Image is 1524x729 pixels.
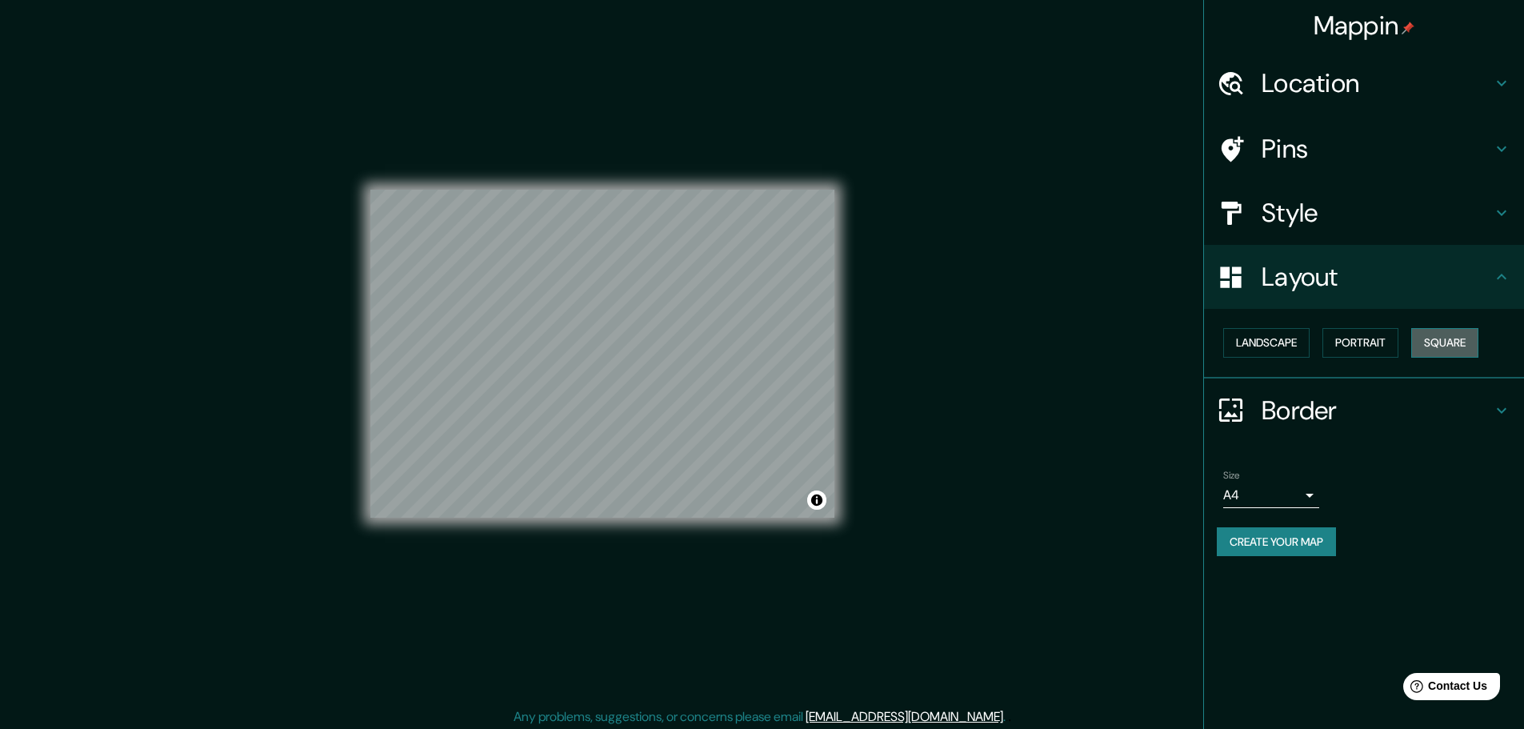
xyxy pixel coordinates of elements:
div: Pins [1204,117,1524,181]
canvas: Map [370,190,834,518]
div: Border [1204,379,1524,443]
a: [EMAIL_ADDRESS][DOMAIN_NAME] [806,708,1003,725]
div: . [1008,707,1011,727]
div: Layout [1204,245,1524,309]
button: Toggle attribution [807,491,826,510]
button: Create your map [1217,527,1336,557]
p: Any problems, suggestions, or concerns please email . [514,707,1006,727]
label: Size [1223,468,1240,482]
button: Square [1411,328,1478,358]
button: Portrait [1322,328,1398,358]
iframe: Help widget launcher [1382,667,1506,711]
h4: Layout [1262,261,1492,293]
button: Landscape [1223,328,1310,358]
h4: Location [1262,67,1492,99]
div: . [1006,707,1008,727]
h4: Mappin [1314,10,1415,42]
div: A4 [1223,483,1319,508]
h4: Border [1262,395,1492,427]
h4: Style [1262,197,1492,229]
h4: Pins [1262,133,1492,165]
div: Location [1204,51,1524,115]
div: Style [1204,181,1524,245]
img: pin-icon.png [1402,22,1414,34]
